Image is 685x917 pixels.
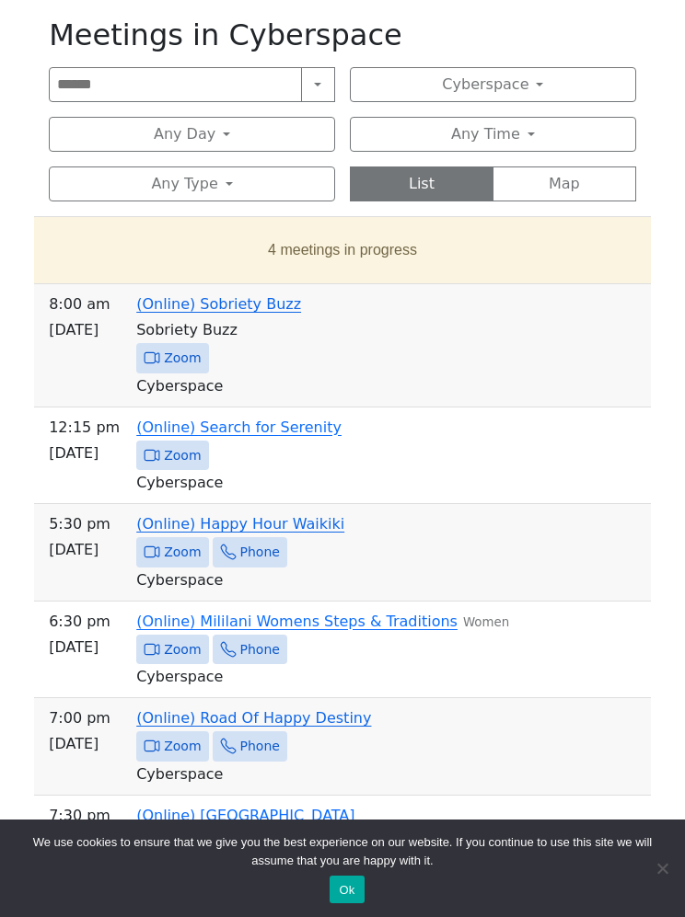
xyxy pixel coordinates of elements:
span: 12:15 PM [49,415,120,441]
span: [DATE] [49,635,110,660]
input: Search [49,67,302,102]
span: 7:00 PM [49,705,110,731]
span: No [653,859,671,877]
span: 8:00 AM [49,292,110,317]
span: [DATE] [49,537,110,563]
span: [DATE] [49,441,120,466]
button: 4 meetings in progress [49,224,636,276]
span: We use cookies to ensure that we give you the best experience on our website. If you continue to ... [28,833,657,870]
small: Women [463,615,509,629]
button: List [350,166,493,201]
td: Cyberspace [41,470,644,496]
a: (Online) [GEOGRAPHIC_DATA] [136,807,354,824]
button: Ok [330,876,364,903]
span: Zoom [164,541,201,564]
span: Phone [240,735,280,758]
span: 7:30 PM [49,803,110,829]
button: Any Type [49,166,335,201]
span: [DATE] [49,317,110,343]
td: Cyberspace [41,373,644,399]
button: Any Day [49,117,335,152]
td: Sobriety Buzz [41,317,644,343]
a: (Online) Search for Serenity [136,418,342,436]
a: (Online) Sobriety Buzz [136,295,301,313]
a: (Online) Road Of Happy Destiny [136,709,371,727]
span: [DATE] [49,731,110,757]
span: 5:30 PM [49,511,110,537]
button: Cyberspace [350,67,636,102]
a: (Online) Mililani Womens Steps & Traditions [136,613,458,630]
h1: Meetings in Cyberspace [49,17,636,52]
a: (Online) Happy Hour Waikiki [136,515,344,533]
td: Cyberspace [41,567,644,593]
span: Phone [240,541,280,564]
span: Zoom [164,735,201,758]
span: Zoom [164,444,201,467]
button: Any Time [350,117,636,152]
td: Cyberspace [41,664,644,690]
button: Map [493,166,636,201]
span: Zoom [164,347,201,370]
span: Phone [240,638,280,661]
td: Cyberspace [41,762,644,787]
span: 6:30 PM [49,609,110,635]
span: Zoom [164,638,201,661]
button: Search [301,67,335,102]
